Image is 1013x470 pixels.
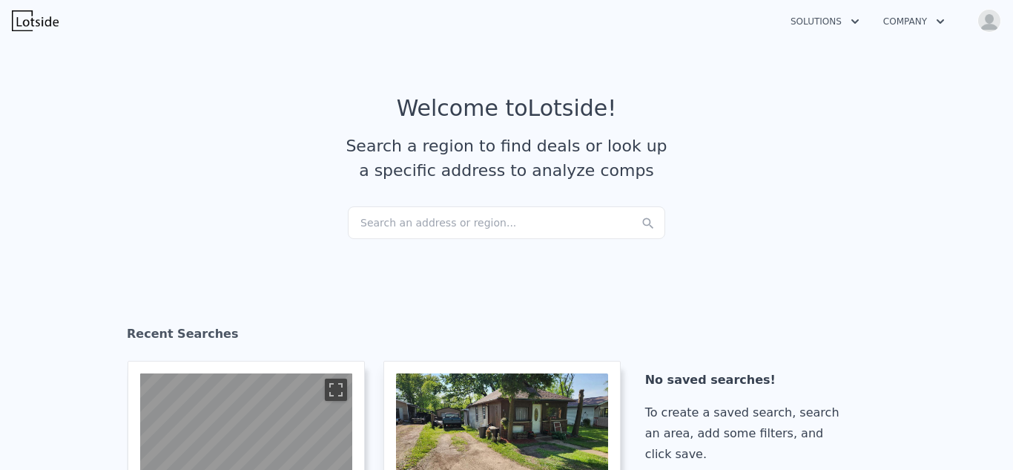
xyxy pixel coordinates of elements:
[12,10,59,31] img: Lotside
[645,402,859,465] div: To create a saved search, search an area, add some filters, and click save.
[645,370,859,391] div: No saved searches!
[325,379,347,401] button: Toggle fullscreen view
[127,313,886,361] div: Recent Searches
[397,95,617,122] div: Welcome to Lotside !
[348,206,665,239] div: Search an address or region...
[871,8,957,35] button: Company
[340,134,673,183] div: Search a region to find deals or look up a specific address to analyze comps
[977,9,1001,33] img: avatar
[779,8,871,35] button: Solutions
